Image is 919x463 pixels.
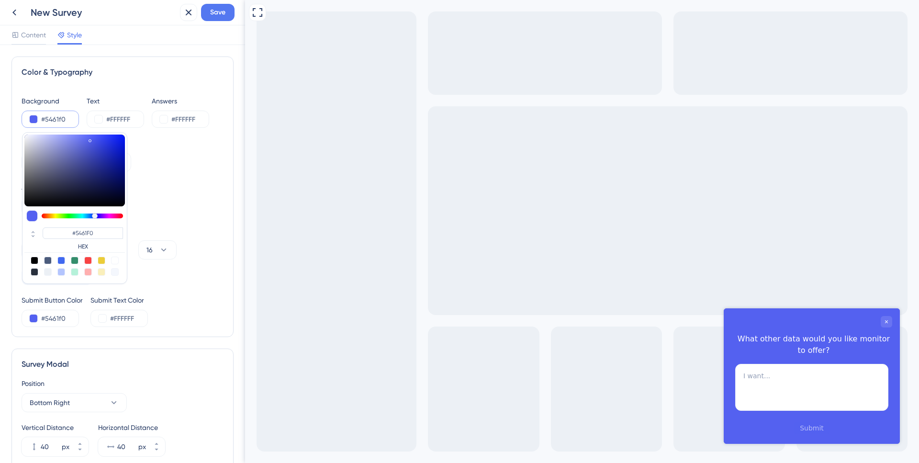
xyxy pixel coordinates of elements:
button: px [148,447,165,456]
button: Save [201,4,235,21]
div: Survey Modal [22,359,224,370]
span: Content [21,29,46,41]
button: System Font [22,241,127,260]
label: HEX [43,243,123,250]
span: Save [210,7,225,18]
div: px [138,441,146,452]
input: px [41,441,60,452]
button: Custom Font [22,268,92,285]
div: Submit Button Color [22,294,83,306]
div: Answer Field Size [22,181,123,193]
button: px [71,437,89,447]
div: Text [87,95,144,107]
div: Color & Typography [22,67,224,78]
div: Font [22,226,127,237]
div: Horizontal Distance [98,422,165,433]
div: Background [22,95,79,107]
div: Position [22,378,224,389]
div: Answers [152,95,209,107]
span: Style [67,29,82,41]
button: Bottom Right [22,393,127,412]
div: Vertical Distance [22,422,89,433]
span: Bottom Right [30,397,70,408]
div: New Survey [31,6,176,19]
button: px [71,447,89,456]
button: 16 [138,240,177,260]
div: Submit Text Color [90,294,148,306]
iframe: UserGuiding Survey [479,308,655,444]
span: 16 [146,244,153,256]
div: Background Style [22,137,131,149]
div: px [62,441,69,452]
button: px [148,437,165,447]
input: px [117,441,136,452]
